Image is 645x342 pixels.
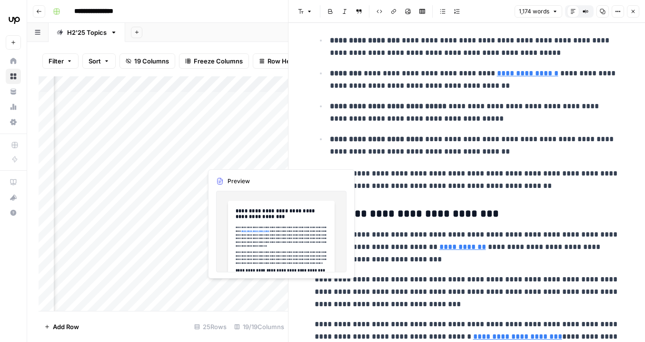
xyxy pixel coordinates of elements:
span: Freeze Columns [194,56,243,66]
div: What's new? [6,190,20,205]
a: Settings [6,114,21,130]
span: 19 Columns [134,56,169,66]
button: Workspace: Upwork [6,8,21,31]
span: Filter [49,56,64,66]
button: Freeze Columns [179,53,249,69]
span: Row Height [268,56,302,66]
button: Add Row [39,319,85,334]
button: 1,174 words [515,5,562,18]
a: H2'25 Topics [49,23,125,42]
div: 19/19 Columns [230,319,288,334]
img: Upwork Logo [6,11,23,28]
a: Usage [6,99,21,114]
button: Sort [82,53,116,69]
button: 19 Columns [119,53,175,69]
button: Filter [42,53,79,69]
a: Your Data [6,84,21,99]
button: Help + Support [6,205,21,220]
span: Add Row [53,322,79,332]
a: Home [6,53,21,69]
div: 25 Rows [190,319,230,334]
button: Row Height [253,53,308,69]
button: What's new? [6,190,21,205]
span: 1,174 words [519,7,549,16]
div: H2'25 Topics [67,28,107,37]
a: Browse [6,69,21,84]
a: AirOps Academy [6,175,21,190]
span: Sort [89,56,101,66]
